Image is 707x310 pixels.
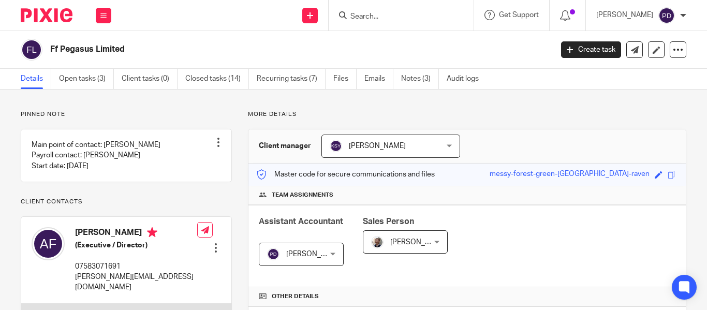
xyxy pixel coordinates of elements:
span: Other details [272,292,319,301]
a: Files [333,69,357,89]
img: svg%3E [32,227,65,260]
a: Create task [561,41,621,58]
p: Pinned note [21,110,232,119]
img: svg%3E [330,140,342,152]
h3: Client manager [259,141,311,151]
span: Assistant Accountant [259,217,343,226]
img: Matt%20Circle.png [371,236,384,248]
img: svg%3E [267,248,279,260]
span: [PERSON_NAME] [390,239,447,246]
input: Search [349,12,443,22]
span: Team assignments [272,191,333,199]
p: 07583071691 [75,261,197,272]
span: [PERSON_NAME] [286,250,343,258]
a: Notes (3) [401,69,439,89]
img: svg%3E [21,39,42,61]
p: [PERSON_NAME] [596,10,653,20]
span: Sales Person [363,217,414,226]
a: Closed tasks (14) [185,69,249,89]
a: Emails [364,69,393,89]
img: svg%3E [658,7,675,24]
a: Audit logs [447,69,487,89]
span: [PERSON_NAME] [349,142,406,150]
p: More details [248,110,686,119]
h2: Ff Pegasus Limited [50,44,447,55]
p: Client contacts [21,198,232,206]
a: Client tasks (0) [122,69,178,89]
img: Pixie [21,8,72,22]
a: Open tasks (3) [59,69,114,89]
div: messy-forest-green-[GEOGRAPHIC_DATA]-raven [490,169,650,181]
a: Details [21,69,51,89]
h5: (Executive / Director) [75,240,197,250]
h4: [PERSON_NAME] [75,227,197,240]
p: [PERSON_NAME][EMAIL_ADDRESS][DOMAIN_NAME] [75,272,197,293]
p: Master code for secure communications and files [256,169,435,180]
span: Get Support [499,11,539,19]
a: Recurring tasks (7) [257,69,326,89]
i: Primary [147,227,157,238]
